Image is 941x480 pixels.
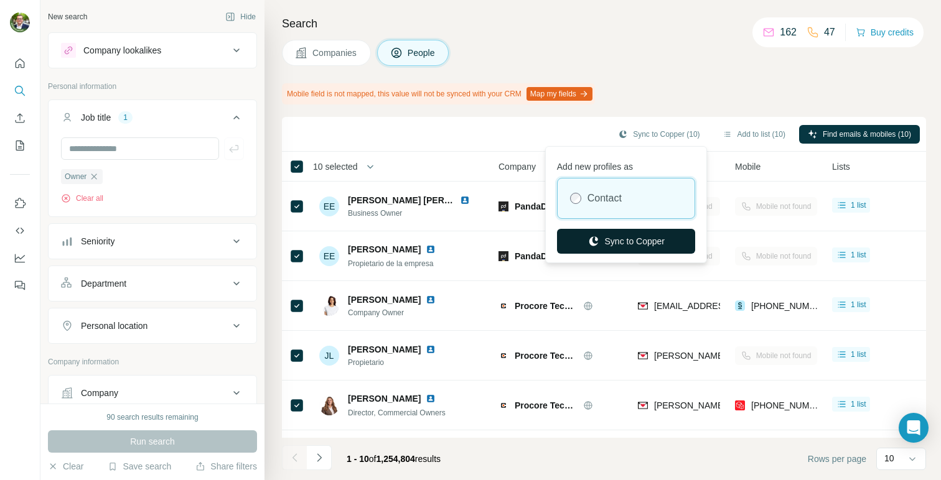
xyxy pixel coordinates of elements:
[10,247,30,269] button: Dashboard
[49,35,256,65] button: Company lookalikes
[49,269,256,298] button: Department
[515,200,557,213] span: PandaDoc
[499,160,536,173] span: Company
[48,356,257,367] p: Company information
[499,201,508,211] img: Logo of PandaDoc
[638,349,648,362] img: provider findymail logo
[65,171,87,182] span: Owner
[824,25,835,40] p: 47
[49,378,256,408] button: Company
[81,111,111,124] div: Job title
[780,25,797,40] p: 162
[83,44,161,57] div: Company lookalikes
[426,344,436,354] img: LinkedIn logo
[638,399,648,412] img: provider findymail logo
[654,351,873,361] span: [PERSON_NAME][EMAIL_ADDRESS][DOMAIN_NAME]
[515,399,577,412] span: Procore Technologies
[10,219,30,242] button: Use Surfe API
[751,400,830,410] span: [PHONE_NUMBER]
[851,299,866,310] span: 1 list
[751,301,830,311] span: [PHONE_NUMBER]
[348,392,421,405] span: [PERSON_NAME]
[499,351,508,361] img: Logo of Procore Technologies
[282,15,926,32] h4: Search
[499,251,508,261] img: Logo of PandaDoc
[49,226,256,256] button: Seniority
[81,235,115,247] div: Seniority
[426,295,436,305] img: LinkedIn logo
[735,160,761,173] span: Mobile
[10,192,30,215] button: Use Surfe on LinkedIn
[609,125,708,144] button: Sync to Copper (10)
[347,454,369,464] span: 1 - 10
[426,244,436,254] img: LinkedIn logo
[348,293,421,306] span: [PERSON_NAME]
[10,274,30,297] button: Feedback
[312,47,358,59] span: Companies
[81,277,126,290] div: Department
[588,191,622,206] label: Contact
[10,134,30,157] button: My lists
[81,387,118,399] div: Company
[426,394,436,404] img: LinkedIn logo
[735,399,745,412] img: provider prospeo logo
[48,81,257,92] p: Personal information
[319,246,339,266] div: EE
[884,452,894,464] p: 10
[823,129,911,140] span: Find emails & mobiles (10)
[348,357,451,368] span: Propietario
[307,445,332,470] button: Navigate to next page
[369,454,377,464] span: of
[348,195,497,205] span: [PERSON_NAME] [PERSON_NAME]
[638,300,648,312] img: provider findymail logo
[347,454,441,464] span: results
[313,160,358,173] span: 10 selected
[899,413,929,443] div: Open Intercom Messenger
[10,12,30,32] img: Avatar
[319,395,339,415] img: Avatar
[348,408,446,417] span: Director, Commercial Owners
[282,83,595,104] div: Mobile field is not mapped, this value will not be synced with your CRM
[557,155,695,173] p: Add new profiles as
[49,311,256,341] button: Personal location
[319,196,339,216] div: EE
[348,244,421,254] span: [PERSON_NAME]
[856,24,914,41] button: Buy credits
[832,160,850,173] span: Lists
[527,87,592,101] button: Map my fields
[61,193,103,204] button: Clear all
[108,460,171,473] button: Save search
[851,349,866,360] span: 1 list
[808,453,866,465] span: Rows per page
[515,349,577,362] span: Procore Technologies
[118,112,133,123] div: 1
[106,412,198,423] div: 90 search results remaining
[319,346,339,366] div: JL
[319,296,339,316] img: Avatar
[735,300,745,312] img: provider surfe logo
[515,250,557,262] span: PandaDoc
[217,7,265,26] button: Hide
[48,11,87,22] div: New search
[10,107,30,129] button: Enrich CSV
[851,249,866,261] span: 1 list
[10,80,30,102] button: Search
[348,259,433,268] span: Propietario de la empresa
[10,52,30,75] button: Quick start
[557,229,695,254] button: Sync to Copper
[408,47,436,59] span: People
[654,301,802,311] span: [EMAIL_ADDRESS][DOMAIN_NAME]
[348,307,451,318] span: Company Owner
[460,195,470,205] img: LinkedIn logo
[499,400,508,410] img: Logo of Procore Technologies
[799,125,920,144] button: Find emails & mobiles (10)
[195,460,257,473] button: Share filters
[515,300,577,312] span: Procore Technologies
[377,454,415,464] span: 1,254,804
[348,343,421,356] span: [PERSON_NAME]
[851,200,866,211] span: 1 list
[348,208,485,219] span: Business Owner
[714,125,794,144] button: Add to list (10)
[48,460,83,473] button: Clear
[81,320,147,332] div: Personal location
